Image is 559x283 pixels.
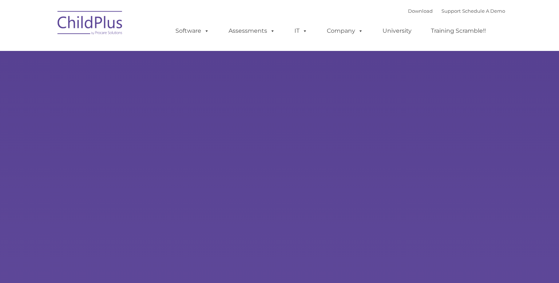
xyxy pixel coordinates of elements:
a: Training Scramble!! [424,24,493,38]
font: | [408,8,505,14]
a: Company [320,24,370,38]
a: Schedule A Demo [462,8,505,14]
a: Support [441,8,461,14]
a: Software [168,24,217,38]
a: Assessments [221,24,282,38]
a: IT [287,24,315,38]
a: University [375,24,419,38]
a: Download [408,8,433,14]
img: ChildPlus by Procare Solutions [54,6,127,42]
